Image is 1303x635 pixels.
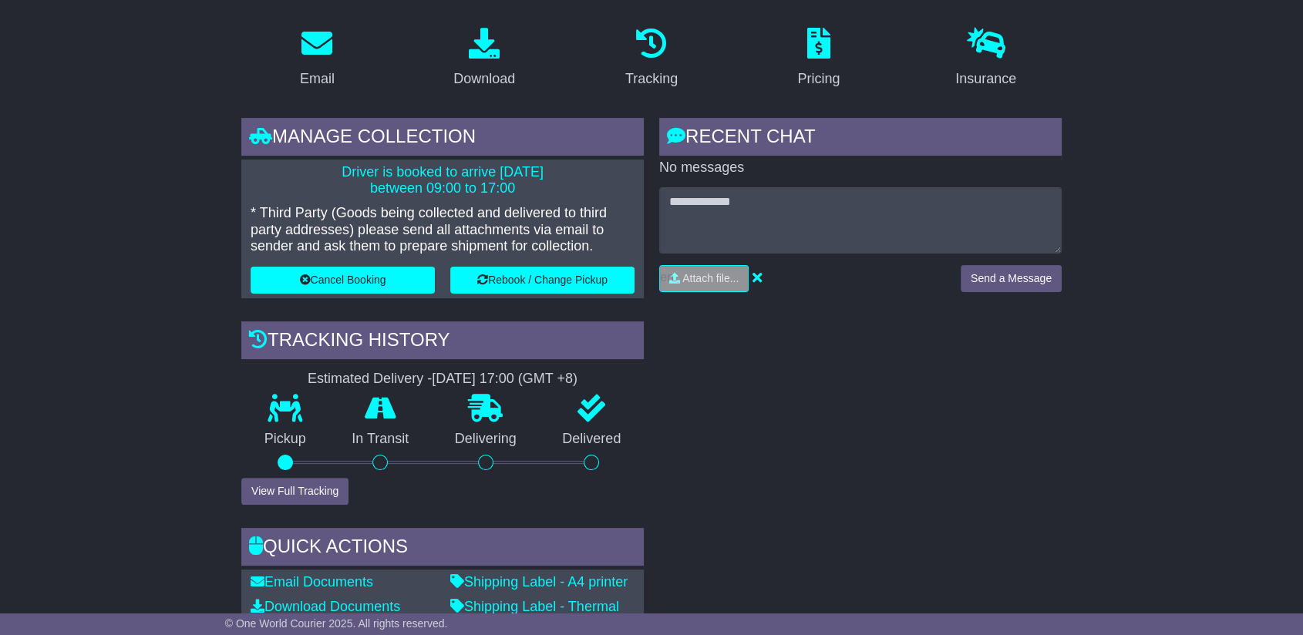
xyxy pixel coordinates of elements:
p: Driver is booked to arrive [DATE] between 09:00 to 17:00 [251,164,635,197]
button: View Full Tracking [241,478,348,505]
p: Pickup [241,431,329,448]
div: Pricing [797,69,840,89]
a: Tracking [615,22,688,95]
div: Download [453,69,515,89]
div: Manage collection [241,118,644,160]
a: Insurance [945,22,1026,95]
a: Shipping Label - A4 printer [450,574,628,590]
div: Insurance [955,69,1016,89]
p: In Transit [329,431,433,448]
button: Cancel Booking [251,267,435,294]
a: Shipping Label - Thermal printer [450,599,619,631]
div: Tracking [625,69,678,89]
p: Delivered [540,431,645,448]
a: Email [290,22,345,95]
a: Email Documents [251,574,373,590]
p: Delivering [432,431,540,448]
span: © One World Courier 2025. All rights reserved. [225,617,448,630]
div: RECENT CHAT [659,118,1062,160]
a: Pricing [787,22,850,95]
div: Estimated Delivery - [241,371,644,388]
a: Download Documents [251,599,400,614]
div: Email [300,69,335,89]
div: [DATE] 17:00 (GMT +8) [432,371,577,388]
div: Tracking history [241,321,644,363]
p: * Third Party (Goods being collected and delivered to third party addresses) please send all atta... [251,205,635,255]
p: No messages [659,160,1062,176]
a: Download [443,22,525,95]
button: Send a Message [961,265,1062,292]
button: Rebook / Change Pickup [450,267,635,294]
div: Quick Actions [241,528,644,569]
